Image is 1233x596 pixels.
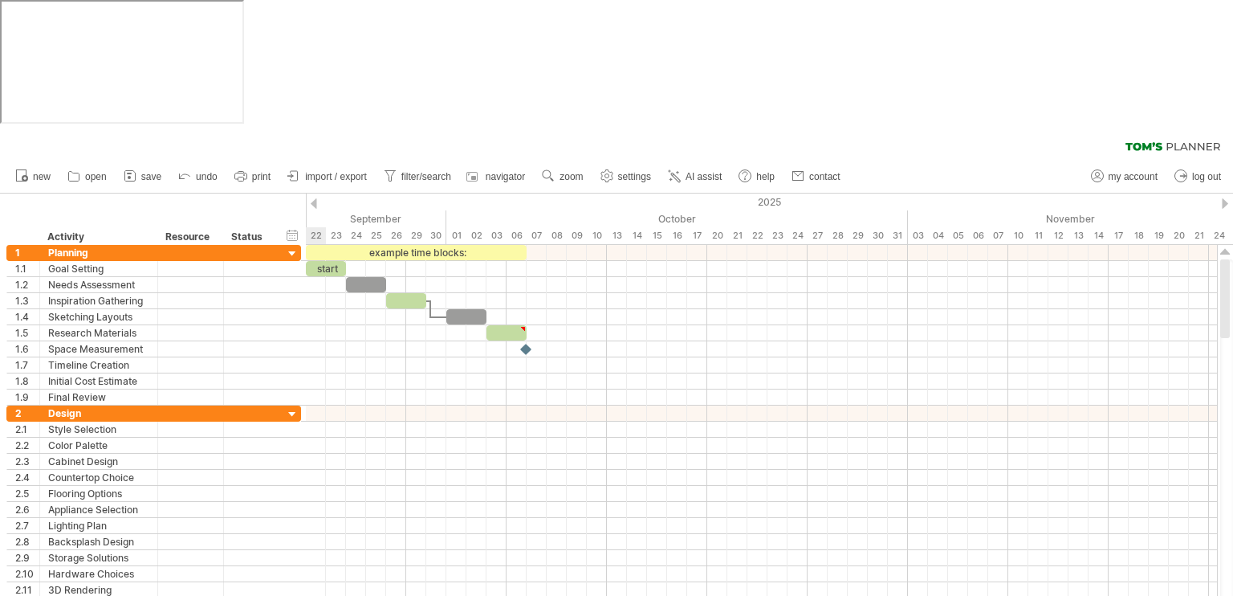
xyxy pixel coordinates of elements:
div: Appliance Selection [48,502,149,517]
div: Design [48,406,149,421]
div: Thursday, 30 October 2025 [868,227,888,244]
div: start [306,261,346,276]
div: Countertop Choice [48,470,149,485]
div: Resource [165,229,214,245]
div: 1.4 [15,309,39,325]
div: 2.3 [15,454,39,469]
div: Friday, 7 November 2025 [988,227,1008,244]
div: 1.9 [15,390,39,405]
div: Sketching Layouts [48,309,149,325]
div: Wednesday, 1 October 2025 [446,227,466,244]
div: Tuesday, 4 November 2025 [928,227,948,244]
div: Wednesday, 29 October 2025 [848,227,868,244]
a: contact [787,166,845,187]
div: Monday, 24 November 2025 [1209,227,1229,244]
div: Tuesday, 11 November 2025 [1028,227,1048,244]
div: Tuesday, 14 October 2025 [627,227,647,244]
a: my account [1087,166,1162,187]
a: save [120,166,166,187]
div: Storage Solutions [48,550,149,565]
div: Friday, 26 September 2025 [386,227,406,244]
div: Monday, 3 November 2025 [908,227,928,244]
div: Tuesday, 21 October 2025 [727,227,747,244]
div: Monday, 22 September 2025 [306,227,326,244]
div: Wednesday, 19 November 2025 [1149,227,1169,244]
a: log out [1170,166,1226,187]
div: Timeline Creation [48,357,149,373]
div: Wednesday, 15 October 2025 [647,227,667,244]
div: Monday, 13 October 2025 [607,227,627,244]
span: undo [196,171,218,182]
div: 1.7 [15,357,39,373]
div: Friday, 3 October 2025 [486,227,507,244]
div: Friday, 10 October 2025 [587,227,607,244]
div: 2.2 [15,438,39,453]
div: Inspiration Gathering [48,293,149,308]
div: Hardware Choices [48,566,149,582]
div: Final Review [48,390,149,405]
div: Thursday, 25 September 2025 [366,227,386,244]
a: import / export [283,166,372,187]
div: 1.6 [15,341,39,357]
span: help [756,171,775,182]
div: 1.8 [15,374,39,389]
span: log out [1192,171,1221,182]
div: Flooring Options [48,486,149,501]
div: Monday, 29 September 2025 [406,227,426,244]
a: print [230,166,275,187]
div: Tuesday, 7 October 2025 [527,227,547,244]
div: Wednesday, 5 November 2025 [948,227,968,244]
div: Needs Assessment [48,277,149,292]
div: Color Palette [48,438,149,453]
div: 2.7 [15,518,39,533]
div: Status [231,229,267,245]
a: filter/search [380,166,456,187]
div: October 2025 [446,210,908,227]
a: AI assist [664,166,726,187]
div: Monday, 17 November 2025 [1109,227,1129,244]
div: 1 [15,245,39,260]
div: Friday, 14 November 2025 [1089,227,1109,244]
div: Monday, 10 November 2025 [1008,227,1028,244]
div: Wednesday, 12 November 2025 [1048,227,1068,244]
span: filter/search [401,171,451,182]
div: Style Selection [48,422,149,437]
div: Activity [47,229,149,245]
span: AI assist [686,171,722,182]
div: Monday, 27 October 2025 [808,227,828,244]
div: Cabinet Design [48,454,149,469]
div: Wednesday, 24 September 2025 [346,227,366,244]
div: Friday, 17 October 2025 [687,227,707,244]
div: Thursday, 23 October 2025 [767,227,787,244]
div: Thursday, 16 October 2025 [667,227,687,244]
a: zoom [538,166,588,187]
a: help [735,166,779,187]
div: Friday, 21 November 2025 [1189,227,1209,244]
div: Thursday, 9 October 2025 [567,227,587,244]
div: Research Materials [48,325,149,341]
span: print [252,171,271,182]
div: Tuesday, 23 September 2025 [326,227,346,244]
div: Tuesday, 28 October 2025 [828,227,848,244]
div: 2.10 [15,566,39,582]
div: Tuesday, 30 September 2025 [426,227,446,244]
a: settings [596,166,656,187]
div: 1.5 [15,325,39,341]
div: Tuesday, 18 November 2025 [1129,227,1149,244]
div: Thursday, 6 November 2025 [968,227,988,244]
div: Goal Setting [48,261,149,276]
div: 2.9 [15,550,39,565]
div: Space Measurement [48,341,149,357]
a: open [63,166,112,187]
div: Thursday, 20 November 2025 [1169,227,1189,244]
div: Backsplash Design [48,534,149,549]
div: 2.5 [15,486,39,501]
span: new [33,171,51,182]
span: settings [618,171,651,182]
div: 2.8 [15,534,39,549]
span: navigator [486,171,525,182]
a: navigator [464,166,530,187]
div: 2.4 [15,470,39,485]
div: Monday, 20 October 2025 [707,227,727,244]
div: 2.1 [15,422,39,437]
